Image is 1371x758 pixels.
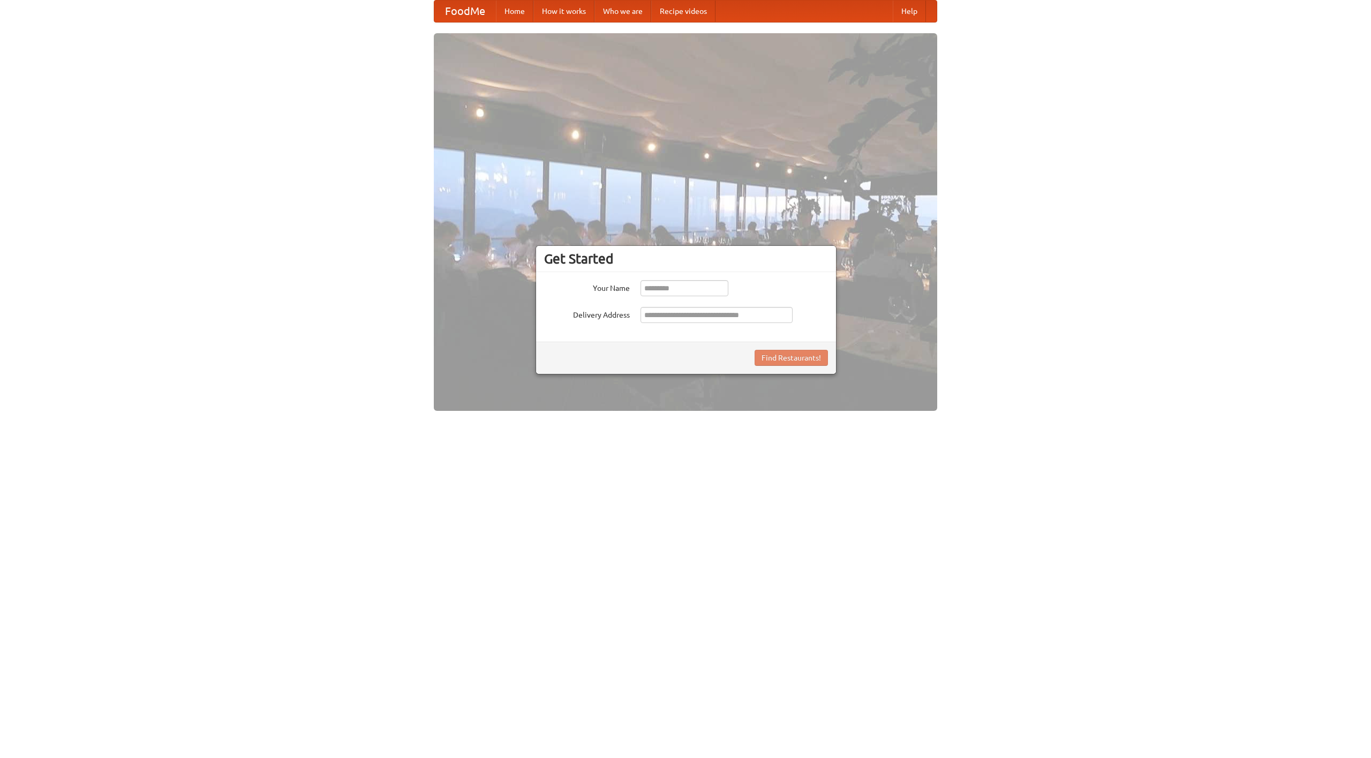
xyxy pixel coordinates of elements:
a: Help [893,1,926,22]
a: FoodMe [434,1,496,22]
button: Find Restaurants! [755,350,828,366]
label: Your Name [544,280,630,294]
a: Recipe videos [651,1,715,22]
label: Delivery Address [544,307,630,320]
a: Home [496,1,533,22]
a: Who we are [594,1,651,22]
a: How it works [533,1,594,22]
h3: Get Started [544,251,828,267]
